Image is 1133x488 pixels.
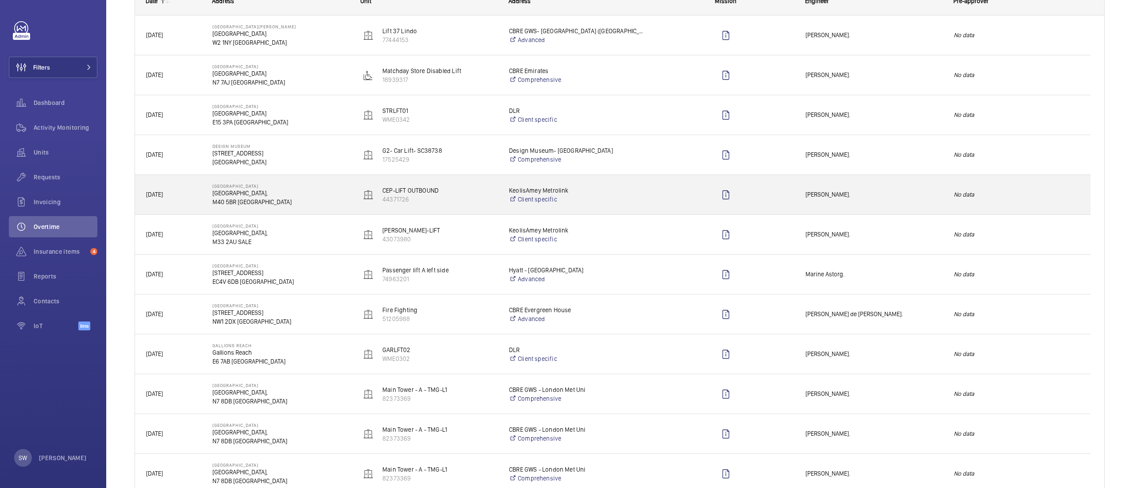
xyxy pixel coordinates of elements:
p: N7 8DB [GEOGRAPHIC_DATA] [212,397,349,406]
span: [DATE] [146,31,163,39]
p: WME0342 [382,115,497,124]
a: Advanced [509,35,646,44]
span: Marine Astorg. [805,269,942,279]
p: CBRE GWS - London Met Uni [509,385,646,394]
span: [DATE] [146,231,163,238]
span: [PERSON_NAME]. [805,70,942,80]
p: [GEOGRAPHIC_DATA] [212,104,349,109]
span: [PERSON_NAME]. [805,110,942,120]
a: Comprehensive [509,75,646,84]
em: No data [954,70,1079,80]
span: [PERSON_NAME]. [805,429,942,439]
img: elevator.svg [363,309,374,320]
a: Client specific [509,195,646,204]
span: [DATE] [146,470,163,477]
img: elevator.svg [363,349,374,360]
span: [PERSON_NAME]. [805,389,942,399]
p: [GEOGRAPHIC_DATA] [212,383,349,388]
img: elevator.svg [363,150,374,160]
p: 17525429 [382,155,497,164]
p: DLR [509,345,646,354]
span: Contacts [34,297,97,306]
p: M40 5BR [GEOGRAPHIC_DATA] [212,198,349,206]
p: N7 8DB [GEOGRAPHIC_DATA] [212,437,349,445]
span: [DATE] [146,271,163,278]
span: [PERSON_NAME]. [805,30,942,40]
img: elevator.svg [363,110,374,120]
a: Comprehensive [509,155,646,164]
p: [GEOGRAPHIC_DATA] [212,303,349,308]
p: [STREET_ADDRESS] [212,268,349,277]
p: [GEOGRAPHIC_DATA], [212,189,349,198]
p: G2- Car Lift- SC38738 [382,146,497,155]
span: Filters [33,63,50,72]
p: CBRE Evergreen House [509,306,646,314]
p: [GEOGRAPHIC_DATA], [212,468,349,476]
p: E6 7AB [GEOGRAPHIC_DATA] [212,357,349,366]
span: [DATE] [146,71,163,78]
em: No data [954,389,1079,399]
p: 82373369 [382,394,497,403]
p: SW [19,453,27,462]
p: KeolisAmey Metrolink [509,186,646,195]
span: [DATE] [146,430,163,437]
span: Reports [34,272,97,281]
p: Gallions Reach [212,343,349,348]
p: [GEOGRAPHIC_DATA] [212,422,349,428]
span: Activity Monitoring [34,123,97,132]
p: CBRE GWS- [GEOGRAPHIC_DATA] ([GEOGRAPHIC_DATA][PERSON_NAME]) [509,27,646,35]
p: Design Museum [212,143,349,149]
p: Lift 37 Lindo [382,27,497,35]
span: IoT [34,321,78,330]
a: Advanced [509,275,646,283]
img: elevator.svg [363,389,374,399]
p: 43073980 [382,235,497,244]
p: Main Tower - A - TMG-L1 [382,385,497,394]
p: KeolisAmey Metrolink [509,226,646,235]
p: 18939317 [382,75,497,84]
em: No data [954,269,1079,279]
em: No data [954,229,1079,240]
span: Insurance items [34,247,87,256]
a: Comprehensive [509,394,646,403]
span: [PERSON_NAME]. [805,190,942,200]
p: [GEOGRAPHIC_DATA] [212,263,349,268]
span: Overtime [34,222,97,231]
span: [PERSON_NAME]. [805,349,942,359]
button: Filters [9,57,97,78]
p: [PERSON_NAME]-LIFT [382,226,497,235]
p: Matchday Store Disabled Lift [382,66,497,75]
p: NW1 2DX [GEOGRAPHIC_DATA] [212,317,349,326]
p: EC4V 6DB [GEOGRAPHIC_DATA] [212,277,349,286]
p: CEP-LIFT OUTBOUND [382,186,497,195]
span: [DATE] [146,350,163,357]
p: [GEOGRAPHIC_DATA] [212,64,349,69]
p: Main Tower - A - TMG-L1 [382,465,497,474]
p: [GEOGRAPHIC_DATA] [212,223,349,229]
em: No data [954,150,1079,160]
p: 51205988 [382,314,497,323]
p: STRLFT01 [382,106,497,115]
img: elevator.svg [363,30,374,41]
em: No data [954,309,1079,319]
a: Comprehensive [509,434,646,443]
img: elevator.svg [363,229,374,240]
p: DLR [509,106,646,115]
span: [PERSON_NAME]. [805,229,942,240]
p: [GEOGRAPHIC_DATA] [212,158,349,167]
p: Main Tower - A - TMG-L1 [382,425,497,434]
p: [GEOGRAPHIC_DATA][PERSON_NAME] [212,24,349,29]
p: [GEOGRAPHIC_DATA] [212,109,349,118]
span: Beta [78,321,90,330]
p: 82373369 [382,474,497,483]
img: elevator.svg [363,429,374,439]
p: 77444153 [382,35,497,44]
p: CBRE GWS - London Met Uni [509,465,646,474]
p: [GEOGRAPHIC_DATA] [212,183,349,189]
span: [PERSON_NAME]. [805,150,942,160]
p: Design Museum- [GEOGRAPHIC_DATA] [509,146,646,155]
span: [DATE] [146,310,163,318]
em: No data [954,429,1079,439]
p: GARLFT02 [382,345,497,354]
p: [STREET_ADDRESS] [212,308,349,317]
